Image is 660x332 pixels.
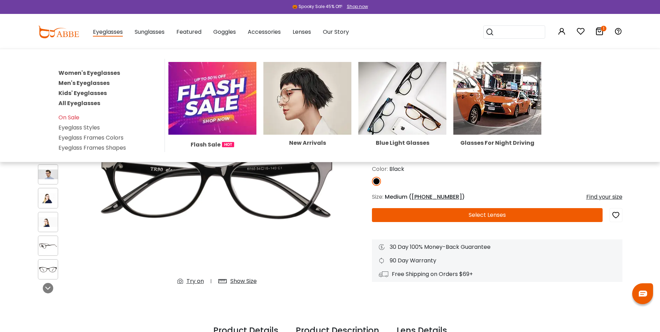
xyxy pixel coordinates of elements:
span: Goggles [213,28,236,36]
span: Our Story [323,28,349,36]
a: On Sale [58,113,79,121]
div: Shop now [347,3,368,10]
a: New Arrivals [263,94,351,146]
span: Accessories [248,28,281,36]
span: Eyeglasses [93,28,123,37]
img: Arya Black TR Eyeglasses , UniversalBridgeFit Frames from ABBE Glasses [38,264,58,274]
a: Eyeglass Frames Shapes [58,144,126,152]
div: 90 Day Warranty [379,256,615,265]
a: Glasses For Night Driving [453,94,541,146]
button: Select Lenses [372,208,603,222]
span: Medium ( ) [385,193,465,201]
span: Size: [372,193,383,201]
div: Glasses For Night Driving [453,140,541,146]
div: 30 Day 100% Money-Back Guarantee [379,243,615,251]
div: Show Size [230,277,257,285]
img: Arya Black TR Eyeglasses , UniversalBridgeFit Frames from ABBE Glasses [90,79,344,291]
img: chat [639,291,647,297]
img: Arya Black TR Eyeglasses , UniversalBridgeFit Frames from ABBE Glasses [38,193,58,203]
div: Blue Light Glasses [358,140,446,146]
img: Glasses For Night Driving [453,62,541,135]
div: Free Shipping on Orders $69+ [379,270,615,278]
span: Sunglasses [135,28,165,36]
div: 🎃 Spooky Sale 45% Off! [292,3,342,10]
a: Eyeglass Frames Colors [58,134,124,142]
img: Arya Black TR Eyeglasses , UniversalBridgeFit Frames from ABBE Glasses [38,217,58,227]
div: Find your size [586,193,622,201]
span: [PHONE_NUMBER] [412,193,462,201]
i: 1 [601,26,606,31]
span: Flash Sale [191,140,221,149]
span: Color: [372,165,388,173]
a: All Eyeglasses [58,99,100,107]
img: Blue Light Glasses [358,62,446,135]
a: Women's Eyeglasses [58,69,120,77]
img: 1724998894317IetNH.gif [222,142,234,147]
a: Flash Sale [168,94,256,149]
span: Featured [176,28,201,36]
a: Men's Eyeglasses [58,79,110,87]
img: New Arrivals [263,62,351,135]
a: Eyeglass Styles [58,124,100,132]
div: Try on [186,277,204,285]
img: Arya Black TR Eyeglasses , UniversalBridgeFit Frames from ABBE Glasses [38,241,58,251]
a: Shop now [343,3,368,9]
a: Kids' Eyeglasses [58,89,107,97]
span: Black [389,165,404,173]
span: Lenses [293,28,311,36]
a: Blue Light Glasses [358,94,446,146]
img: abbeglasses.com [38,26,79,38]
img: Arya Black TR Eyeglasses , UniversalBridgeFit Frames from ABBE Glasses [38,169,58,179]
a: 1 [595,29,604,37]
div: New Arrivals [263,140,351,146]
img: Flash Sale [168,62,256,135]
